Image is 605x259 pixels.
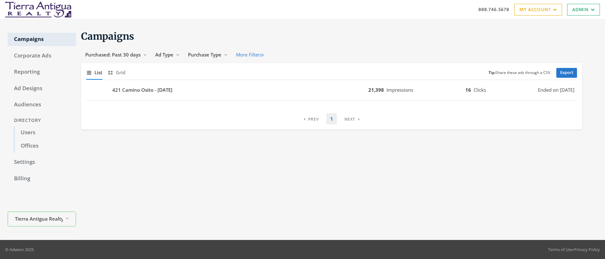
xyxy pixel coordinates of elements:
p: © Adwerx 2025 [5,246,34,253]
a: Settings [8,156,76,169]
a: Reporting [8,65,76,79]
div: • [548,246,600,253]
b: 16 [465,87,471,93]
b: Tip: [489,70,496,75]
b: 21,398 [368,87,384,93]
nav: pagination [300,113,364,124]
a: Offices [14,139,76,153]
button: More Filters [232,49,268,61]
a: 1 [326,113,337,124]
button: Tierra Antigua Realty [8,212,76,227]
a: Admin [567,4,600,16]
a: Campaigns [8,33,76,46]
span: Purchased: Past 30 days [85,51,141,58]
a: Billing [8,172,76,185]
span: Campaigns [81,30,134,42]
b: 421 Camino Osito - [DATE] [112,86,172,94]
a: Export [556,68,577,78]
span: Ad Type [155,51,173,58]
a: Corporate Ads [8,49,76,63]
button: List [86,66,102,79]
button: Purchase Type [184,49,232,61]
a: Audiences [8,98,76,111]
a: My Account [514,4,562,16]
span: Purchase Type [188,51,221,58]
button: Grid [108,66,125,79]
a: Users [14,126,76,139]
span: Impressions [386,87,413,93]
small: Share these ads through a CSV. [489,70,551,76]
span: Ended on [DATE] [538,86,574,94]
button: Purchased: Past 30 days [81,49,151,61]
button: 421 Camino Osito - [DATE]21,398Impressions16ClicksEnded on [DATE] [86,83,577,98]
a: Privacy Policy [574,247,600,252]
div: Directory [8,115,76,126]
a: Terms of Use [548,247,573,252]
img: Adwerx [5,2,71,17]
button: Ad Type [151,49,184,61]
span: Grid [116,69,125,76]
a: Ad Designs [8,82,76,95]
span: Tierra Antigua Realty [15,215,63,222]
span: Clicks [474,87,486,93]
a: 888.746.5678 [478,6,509,13]
span: List [94,69,102,76]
